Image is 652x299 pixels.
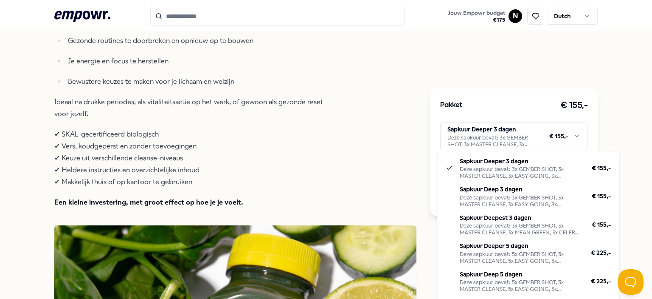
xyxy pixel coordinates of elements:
[460,251,581,264] div: Deze sapkuur bevat: 5x GEMBER SHOT, 5x MASTER CLEANSE, 5x EASY GOING, 5x DRAGONSBREATH, 5x FORCE ...
[460,166,582,179] div: Deze sapkuur bevat: 3x GEMBER SHOT, 3x MASTER CLEANSE, 3x EASY GOING, 3x DRAGONSBREATH, 3x FORCE ...
[460,279,581,293] div: Deze sapkuur bevat: 5x GEMBER SHOT, 5x MASTER CLEANSE, 5x EASY GOING, 5x DRAGONSBREATH, 5x FORCE ...
[460,241,581,251] p: Sapkuur Deeper 5 dagen
[460,185,582,194] p: Sapkuur Deep 3 dagen
[460,222,582,236] div: Deze sapkuur bevat: 3x GEMBER SHOT, 3x MASTER CLEANSE, 3x MEAN GREEN, 3x CELERY JUICE, 6x FORCE O...
[460,157,582,166] p: Sapkuur Deeper 3 dagen
[592,191,611,201] span: € 155,-
[591,248,611,257] span: € 225,-
[592,220,611,229] span: € 155,-
[591,276,611,285] span: € 225,-
[592,163,611,173] span: € 155,-
[460,269,581,279] p: Sapkuur Deep 5 dagen
[460,194,582,208] div: Deze sapkuur bevat: 3x GEMBER SHOT, 3x MASTER CLEANSE, 3x EASY GOING, 3x DRAGONSBREATH, 3x FORCE ...
[460,213,582,222] p: Sapkuur Deepest 3 dagen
